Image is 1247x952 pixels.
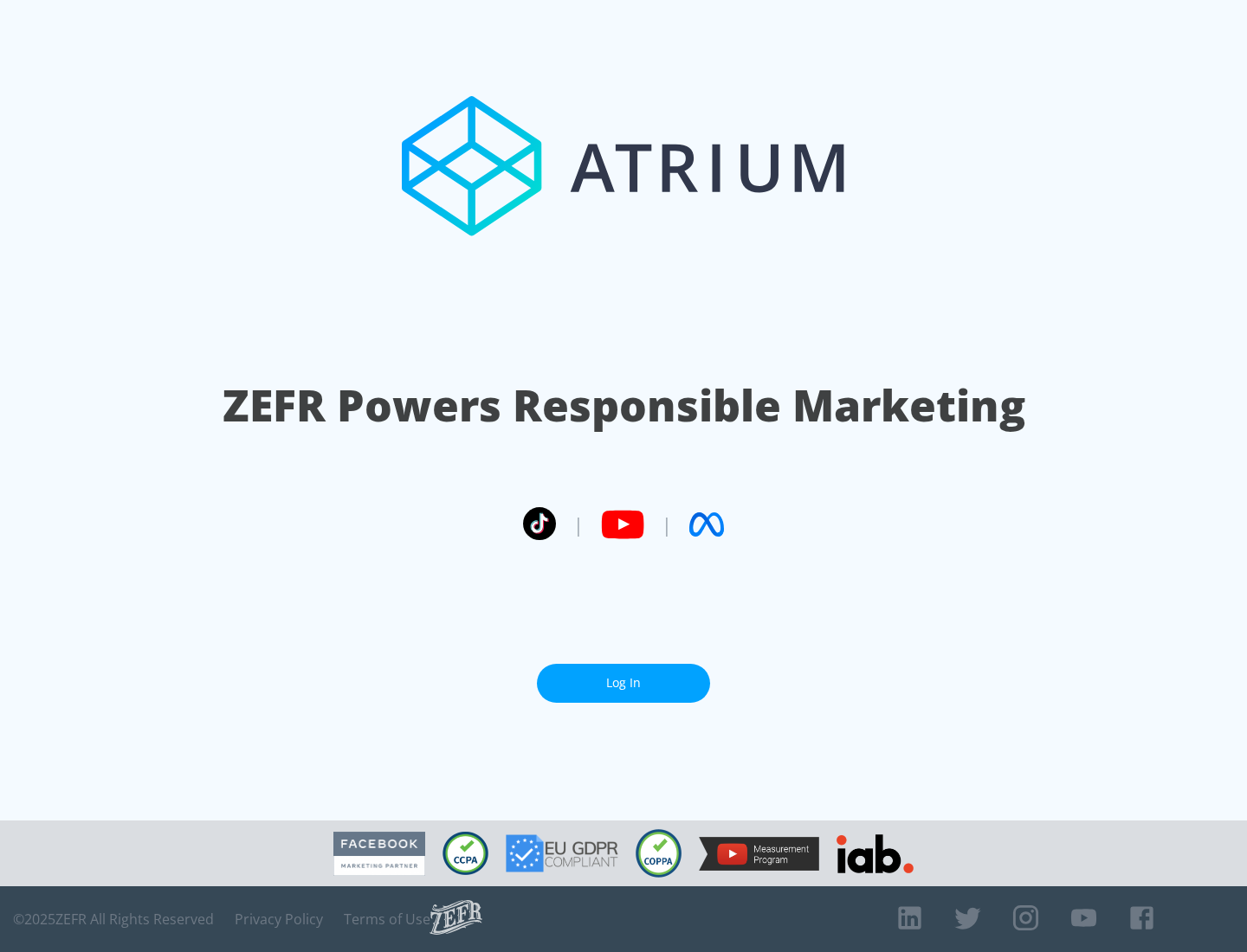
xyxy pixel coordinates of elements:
img: YouTube Measurement Program [699,837,819,871]
a: Log In [537,664,710,703]
img: Facebook Marketing Partner [333,832,425,876]
span: | [573,511,584,537]
h1: ZEFR Powers Responsible Marketing [223,376,1025,435]
span: © 2025 ZEFR All Rights Reserved [13,910,214,928]
img: GDPR Compliant [506,834,618,872]
a: Terms of Use [344,910,430,928]
span: | [662,511,672,537]
a: Privacy Policy [235,910,323,928]
img: COPPA Compliant [636,829,682,878]
img: IAB [837,834,914,873]
img: CCPA Compliant [443,832,488,875]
